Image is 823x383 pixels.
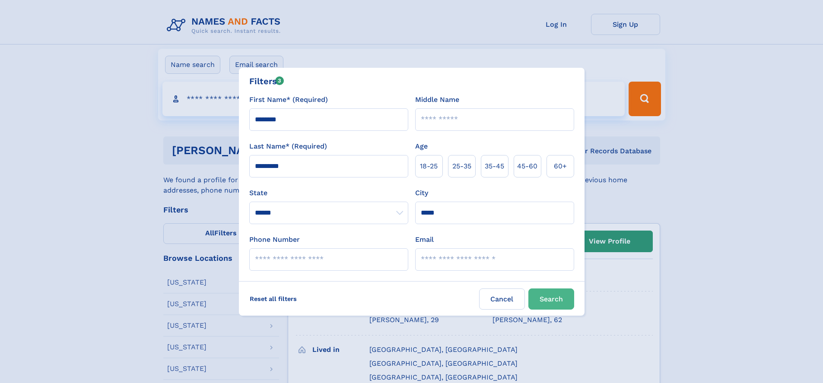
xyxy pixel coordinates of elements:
span: 25‑35 [452,161,471,171]
label: Age [415,141,428,152]
label: First Name* (Required) [249,95,328,105]
span: 35‑45 [485,161,504,171]
label: Middle Name [415,95,459,105]
span: 60+ [554,161,567,171]
label: City [415,188,428,198]
label: Last Name* (Required) [249,141,327,152]
label: State [249,188,408,198]
label: Reset all filters [244,288,302,309]
label: Email [415,234,434,245]
div: Filters [249,75,284,88]
button: Search [528,288,574,310]
label: Cancel [479,288,525,310]
label: Phone Number [249,234,300,245]
span: 18‑25 [420,161,438,171]
span: 45‑60 [517,161,537,171]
